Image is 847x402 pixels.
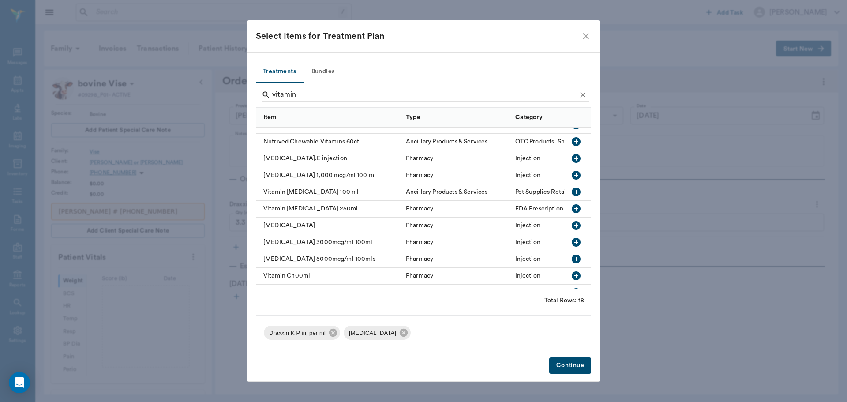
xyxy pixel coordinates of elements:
div: Vitamin [MEDICAL_DATA] 100 ml [256,184,401,201]
div: [MEDICAL_DATA] [344,326,411,340]
div: Injection [515,238,540,247]
div: Pharmacy [406,288,433,297]
div: Pharmacy [406,255,433,263]
div: Ancillary Products & Services [406,137,487,146]
div: Pharmacy [406,221,433,230]
div: Category [511,107,676,127]
div: Pharmacy [406,238,433,247]
div: Pharmacy [406,204,433,213]
div: Category [515,105,543,130]
div: Search [262,88,589,104]
div: [MEDICAL_DATA] 1,000 mcg/ml 100 ml [256,167,401,184]
div: Injection [515,288,540,297]
div: [MEDICAL_DATA] 5000mcg/ml 100mls [256,251,401,268]
div: Total Rows: 18 [544,296,584,305]
div: Type [401,107,511,127]
div: Pharmacy [406,271,433,280]
div: Pet Supplies Retail [515,188,568,196]
div: OTC Products, Shampoos, & Nutraceutical [515,137,634,146]
div: Injection [515,171,540,180]
div: Pharmacy [406,154,433,163]
div: [MEDICAL_DATA],E injection [256,150,401,167]
div: [MEDICAL_DATA] [256,218,401,234]
div: Vitamin C 100ml [256,268,401,285]
div: Injection [515,221,540,230]
div: Ancillary Products & Services [406,188,487,196]
div: Vitamin [MEDICAL_DATA] 250ml [256,201,401,218]
div: Item [256,107,401,127]
div: Item [263,105,277,130]
button: Continue [549,357,591,374]
span: [MEDICAL_DATA] [344,329,401,338]
div: Select Items for Treatment Plan [256,29,581,43]
span: Draxxin K P inj per ml [264,329,331,338]
div: FDA Prescription Meds, Pill, Cap, Liquid, Etc. [515,204,643,213]
div: Injection [515,255,540,263]
button: Clear [576,88,589,101]
div: Vitamin C Injection per ml [256,285,401,301]
div: Injection [515,271,540,280]
div: Injection [515,154,540,163]
button: Bundles [303,61,343,83]
div: Nutrived Chewable Vitamins 60ct [256,134,401,150]
div: Open Intercom Messenger [9,372,30,393]
input: Find a treatment [272,88,576,102]
div: [MEDICAL_DATA] 3000mcg/ml 100ml [256,234,401,251]
button: close [581,31,591,41]
div: Draxxin K P inj per ml [264,326,340,340]
div: Pharmacy [406,171,433,180]
div: Type [406,105,421,130]
button: Treatments [256,61,303,83]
